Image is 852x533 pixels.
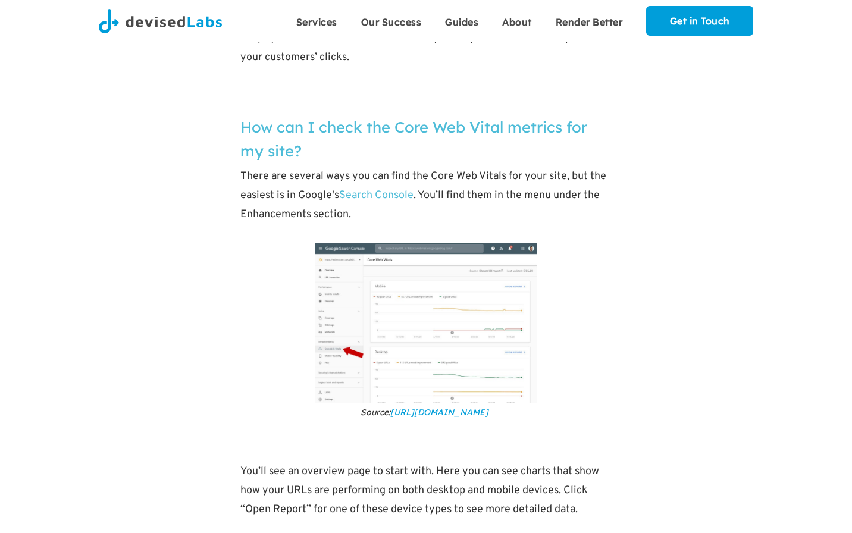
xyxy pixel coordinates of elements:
a: About [490,6,544,36]
p: ‍ [240,86,612,105]
a: Search Console [339,189,414,202]
a: [URL][DOMAIN_NAME] [390,407,488,418]
img: Core Web Vitals section in Search Console [315,243,537,403]
p: You’ll see an overview page to start with. Here you can see charts that show how your URLs are pe... [240,462,612,519]
a: Guides [433,6,490,36]
p: There are several ways you can find the Core Web Vitals for your site, but the easiest is in Goog... [240,167,612,224]
a: Services [284,6,349,36]
h2: How can I check the Core Web Vital metrics for my site? [240,115,612,162]
a: Render Better [544,6,635,36]
a: Our Success [349,6,434,36]
em: Source: [361,407,390,418]
a: Get in Touch [646,6,753,36]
